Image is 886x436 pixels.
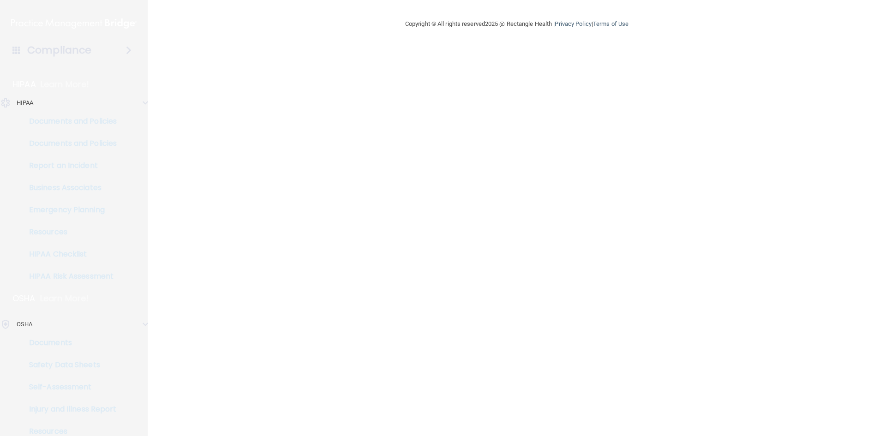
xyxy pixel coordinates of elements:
[6,205,132,215] p: Emergency Planning
[6,183,132,192] p: Business Associates
[6,427,132,436] p: Resources
[555,20,591,27] a: Privacy Policy
[12,79,36,90] p: HIPAA
[6,382,132,392] p: Self-Assessment
[6,272,132,281] p: HIPAA Risk Assessment
[12,293,36,304] p: OSHA
[6,139,132,148] p: Documents and Policies
[6,161,132,170] p: Report an Incident
[17,319,32,330] p: OSHA
[41,79,90,90] p: Learn More!
[11,14,137,33] img: PMB logo
[6,117,132,126] p: Documents and Policies
[6,360,132,370] p: Safety Data Sheets
[593,20,629,27] a: Terms of Use
[17,97,34,108] p: HIPAA
[6,338,132,347] p: Documents
[6,227,132,237] p: Resources
[40,293,89,304] p: Learn More!
[27,44,91,57] h4: Compliance
[348,9,685,39] div: Copyright © All rights reserved 2025 @ Rectangle Health | |
[6,405,132,414] p: Injury and Illness Report
[6,250,132,259] p: HIPAA Checklist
